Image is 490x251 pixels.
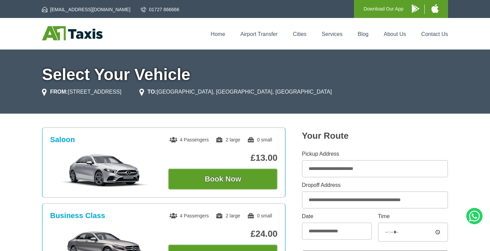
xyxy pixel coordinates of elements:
label: Date [302,214,372,219]
p: Download Our App [363,5,403,13]
h3: Saloon [50,135,75,144]
li: [GEOGRAPHIC_DATA], [GEOGRAPHIC_DATA], [GEOGRAPHIC_DATA] [139,88,332,96]
span: 4 Passengers [170,137,209,142]
strong: FROM: [50,89,68,95]
li: [STREET_ADDRESS] [42,88,121,96]
a: [EMAIL_ADDRESS][DOMAIN_NAME] [42,6,130,13]
img: A1 Taxis iPhone App [431,4,439,13]
a: Contact Us [421,31,448,37]
h3: Business Class [50,211,105,220]
h2: Your Route [302,131,448,141]
span: 2 large [216,213,240,218]
img: Saloon [54,154,156,188]
h1: Select Your Vehicle [42,66,448,83]
span: 4 Passengers [170,213,209,218]
a: Cities [293,31,307,37]
button: Book Now [168,169,277,190]
label: Time [378,214,448,219]
strong: TO: [148,89,157,95]
p: £13.00 [168,153,277,163]
a: 01727 866666 [141,6,179,13]
a: Services [322,31,342,37]
a: Blog [358,31,369,37]
span: 2 large [216,137,240,142]
label: Pickup Address [302,151,448,157]
a: About Us [384,31,406,37]
a: Home [211,31,225,37]
label: Dropoff Address [302,182,448,188]
p: £24.00 [168,229,277,239]
img: A1 Taxis Android App [412,4,419,13]
a: Airport Transfer [240,31,277,37]
span: 0 small [247,213,272,218]
img: A1 Taxis St Albans LTD [42,26,103,40]
span: 0 small [247,137,272,142]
